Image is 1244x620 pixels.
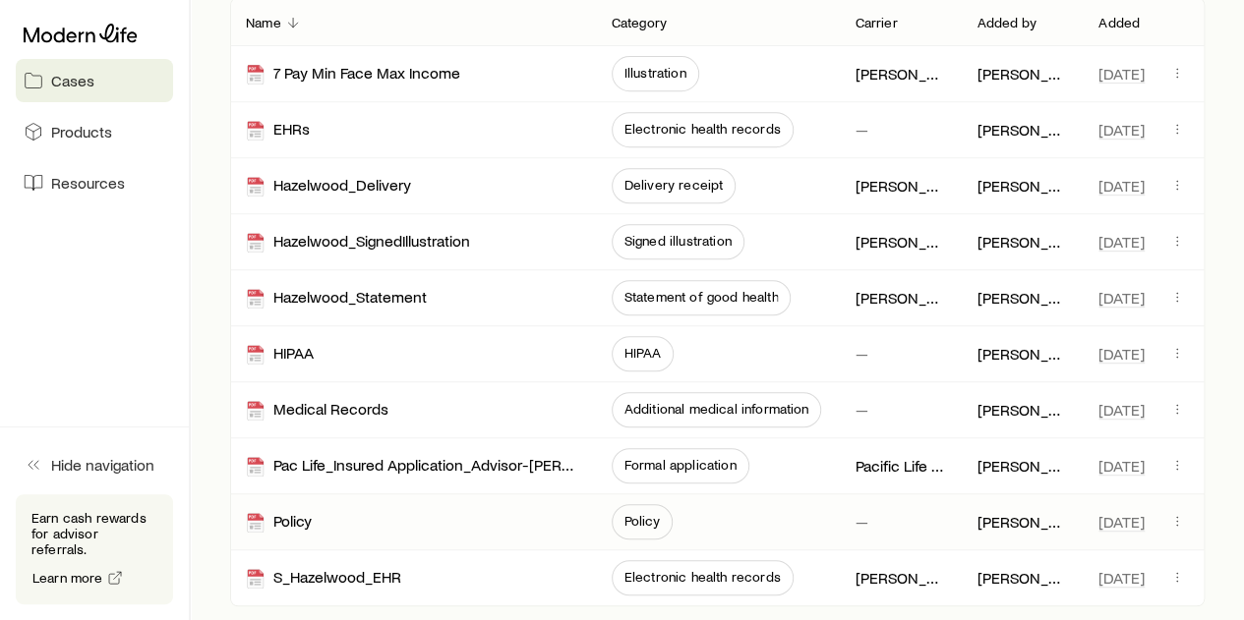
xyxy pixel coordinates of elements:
[977,176,1067,196] p: [PERSON_NAME]
[855,120,867,140] p: —
[977,64,1067,84] p: [PERSON_NAME]
[624,401,809,417] span: Additional medical information
[51,455,154,475] span: Hide navigation
[977,288,1067,308] p: [PERSON_NAME]
[855,456,945,476] p: Pacific Life Lynchburg
[246,287,427,310] div: Hazelwood_Statement
[16,443,173,486] button: Hide navigation
[51,71,94,90] span: Cases
[32,571,103,585] span: Learn more
[855,512,867,532] p: —
[855,568,945,588] p: [PERSON_NAME] [PERSON_NAME]
[1098,344,1145,364] span: [DATE]
[624,177,724,193] span: Delivery receipt
[1098,288,1145,308] span: [DATE]
[246,231,470,254] div: Hazelwood_SignedIllustration
[977,568,1067,588] p: [PERSON_NAME]
[855,344,867,364] p: —
[624,345,662,361] span: HIPAA
[16,110,173,153] a: Products
[624,569,781,585] span: Electronic health records
[246,343,314,366] div: HIPAA
[1098,512,1145,532] span: [DATE]
[1098,64,1145,84] span: [DATE]
[246,63,460,85] div: 7 Pay Min Face Max Income
[246,15,281,30] p: Name
[51,122,112,141] span: Products
[624,65,686,81] span: Illustration
[855,400,867,420] p: —
[977,344,1067,364] p: [PERSON_NAME]
[1098,176,1145,196] span: [DATE]
[16,161,173,204] a: Resources
[977,512,1067,532] p: [PERSON_NAME]
[624,457,737,473] span: Formal application
[1098,456,1145,476] span: [DATE]
[977,15,1036,30] p: Added by
[246,511,312,534] div: Policy
[977,456,1067,476] p: [PERSON_NAME]
[612,15,667,30] p: Category
[977,232,1067,252] p: [PERSON_NAME]
[977,400,1067,420] p: [PERSON_NAME]
[246,175,411,197] div: Hazelwood_Delivery
[1098,120,1145,140] span: [DATE]
[1098,15,1140,30] p: Added
[31,510,157,557] p: Earn cash rewards for advisor referrals.
[855,288,945,308] p: [PERSON_NAME] [PERSON_NAME]
[16,494,173,604] div: Earn cash rewards for advisor referrals.Learn more
[51,173,125,193] span: Resources
[246,119,310,141] div: EHRs
[855,64,945,84] p: [PERSON_NAME] [PERSON_NAME]
[1098,232,1145,252] span: [DATE]
[1098,400,1145,420] span: [DATE]
[624,513,660,529] span: Policy
[624,121,781,137] span: Electronic health records
[624,289,779,305] span: Statement of good health
[246,399,388,422] div: Medical Records
[1098,568,1145,588] span: [DATE]
[16,59,173,102] a: Cases
[855,15,897,30] p: Carrier
[246,567,401,590] div: S_Hazelwood_EHR
[246,455,580,478] div: Pac Life_Insured Application_Advisor-[PERSON_NAME]
[855,232,945,252] p: [PERSON_NAME] [PERSON_NAME]
[624,233,732,249] span: Signed illustration
[977,120,1067,140] p: [PERSON_NAME]
[855,176,945,196] p: [PERSON_NAME] [PERSON_NAME]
